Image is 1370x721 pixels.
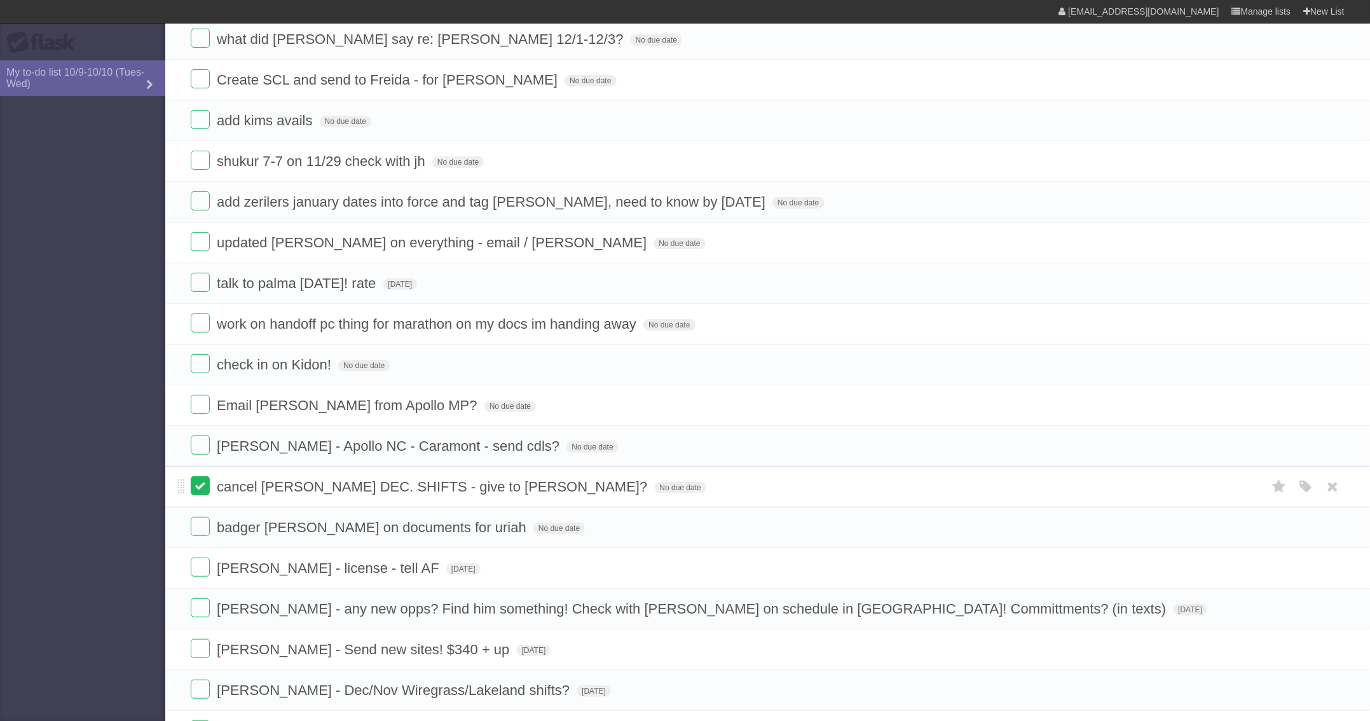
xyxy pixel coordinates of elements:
[432,156,484,168] span: No due date
[217,194,769,210] span: add zerilers january dates into force and tag [PERSON_NAME], need to know by [DATE]
[1174,604,1208,615] span: [DATE]
[6,31,83,54] div: Flask
[320,116,371,127] span: No due date
[217,479,650,495] span: cancel [PERSON_NAME] DEC. SHIFTS - give to [PERSON_NAME]?
[338,360,390,371] span: No due date
[191,436,210,455] label: Done
[533,523,585,534] span: No due date
[191,69,210,88] label: Done
[217,72,561,88] span: Create SCL and send to Freida - for [PERSON_NAME]
[191,273,210,292] label: Done
[191,680,210,699] label: Done
[217,275,379,291] span: talk to palma [DATE]! rate
[517,645,551,656] span: [DATE]
[217,31,626,47] span: what did [PERSON_NAME] say re: [PERSON_NAME] 12/1-12/3?
[191,151,210,170] label: Done
[217,642,512,657] span: [PERSON_NAME] - Send new sites! $340 + up
[565,75,616,86] span: No due date
[484,401,536,412] span: No due date
[383,278,418,290] span: [DATE]
[191,354,210,373] label: Done
[772,197,824,209] span: No due date
[191,191,210,210] label: Done
[217,113,315,128] span: add kims avails
[1267,476,1291,497] label: Star task
[631,34,682,46] span: No due date
[191,313,210,333] label: Done
[191,29,210,48] label: Done
[191,598,210,617] label: Done
[191,558,210,577] label: Done
[217,397,481,413] span: Email [PERSON_NAME] from Apollo MP?
[654,238,705,249] span: No due date
[655,482,706,493] span: No due date
[217,682,573,698] span: [PERSON_NAME] - Dec/Nov Wiregrass/Lakeland shifts?
[191,517,210,536] label: Done
[191,476,210,495] label: Done
[217,235,650,251] span: updated [PERSON_NAME] on everything - email / [PERSON_NAME]
[191,639,210,658] label: Done
[217,153,428,169] span: shukur 7-7 on 11/29 check with jh
[217,357,334,373] span: check in on Kidon!
[217,316,640,332] span: work on handoff pc thing for marathon on my docs im handing away
[577,685,611,697] span: [DATE]
[217,519,530,535] span: badger [PERSON_NAME] on documents for uriah
[217,560,442,576] span: [PERSON_NAME] - license - tell AF
[191,110,210,129] label: Done
[643,319,695,331] span: No due date
[217,601,1169,617] span: [PERSON_NAME] - any new opps? Find him something! Check with [PERSON_NAME] on schedule in [GEOGRA...
[191,395,210,414] label: Done
[191,232,210,251] label: Done
[217,438,563,454] span: [PERSON_NAME] - Apollo NC - Caramont - send cdls?
[566,441,618,453] span: No due date
[446,563,481,575] span: [DATE]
